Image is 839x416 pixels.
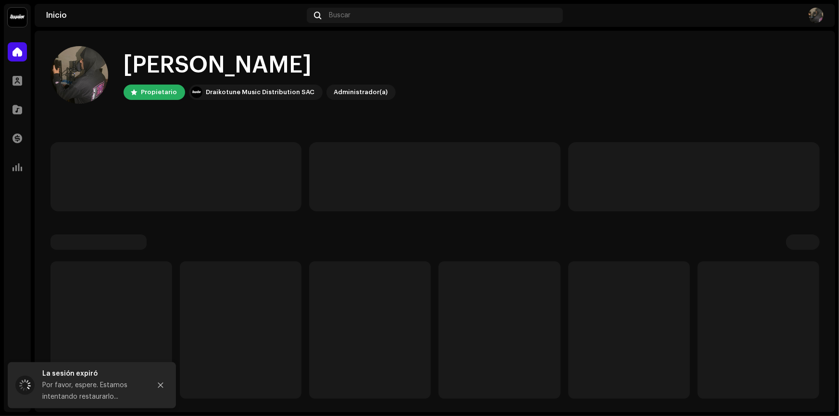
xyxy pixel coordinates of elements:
[334,86,388,98] div: Administrador(a)
[50,46,108,104] img: 6e8e6f2b-e90b-4912-a300-3ee006d9f25b
[8,8,27,27] img: 10370c6a-d0e2-4592-b8a2-38f444b0ca44
[206,86,315,98] div: Draikotune Music Distribution SAC
[808,8,824,23] img: 6e8e6f2b-e90b-4912-a300-3ee006d9f25b
[42,368,143,379] div: La sesión expiró
[46,12,303,19] div: Inicio
[151,376,170,395] button: Close
[191,86,202,98] img: 10370c6a-d0e2-4592-b8a2-38f444b0ca44
[124,50,396,81] div: [PERSON_NAME]
[42,379,143,403] div: Por favor, espere. Estamos intentando restaurarlo...
[329,12,351,19] span: Buscar
[141,86,177,98] div: Propietario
